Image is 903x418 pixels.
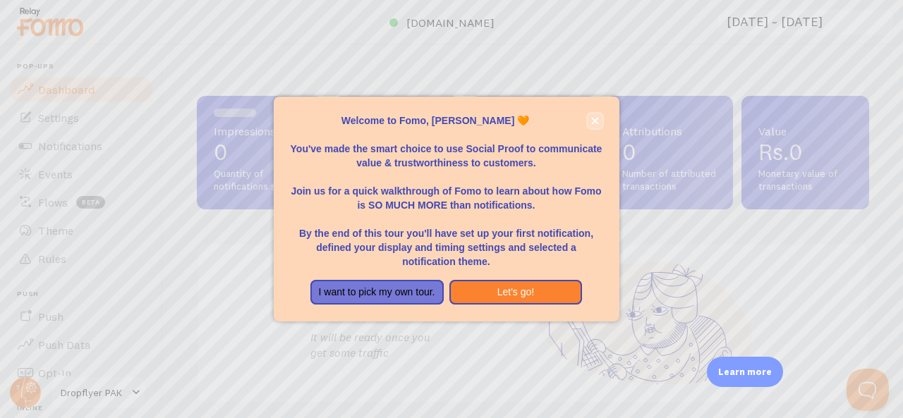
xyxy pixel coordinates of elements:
[291,128,602,170] p: You've made the smart choice to use Social Proof to communicate value & trustworthiness to custom...
[449,280,583,305] button: Let's go!
[588,113,602,128] button: close,
[291,113,602,128] p: Welcome to Fomo, [PERSON_NAME] 🧡
[274,97,619,322] div: Welcome to Fomo, ABDUL SATTAR 🧡You&amp;#39;ve made the smart choice to use Social Proof to commun...
[291,212,602,269] p: By the end of this tour you'll have set up your first notification, defined your display and timi...
[718,365,772,379] p: Learn more
[707,357,783,387] div: Learn more
[310,280,444,305] button: I want to pick my own tour.
[291,170,602,212] p: Join us for a quick walkthrough of Fomo to learn about how Fomo is SO MUCH MORE than notifications.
